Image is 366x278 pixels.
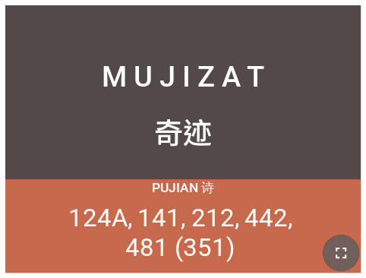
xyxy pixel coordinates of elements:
[191,203,239,232] li: 212
[154,110,212,152] div: 奇迹
[102,60,264,93] div: M U J I Z A T
[152,178,214,197] p: Pujian 诗
[245,203,292,232] li: 442
[68,203,132,232] li: 124A
[137,203,185,232] li: 141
